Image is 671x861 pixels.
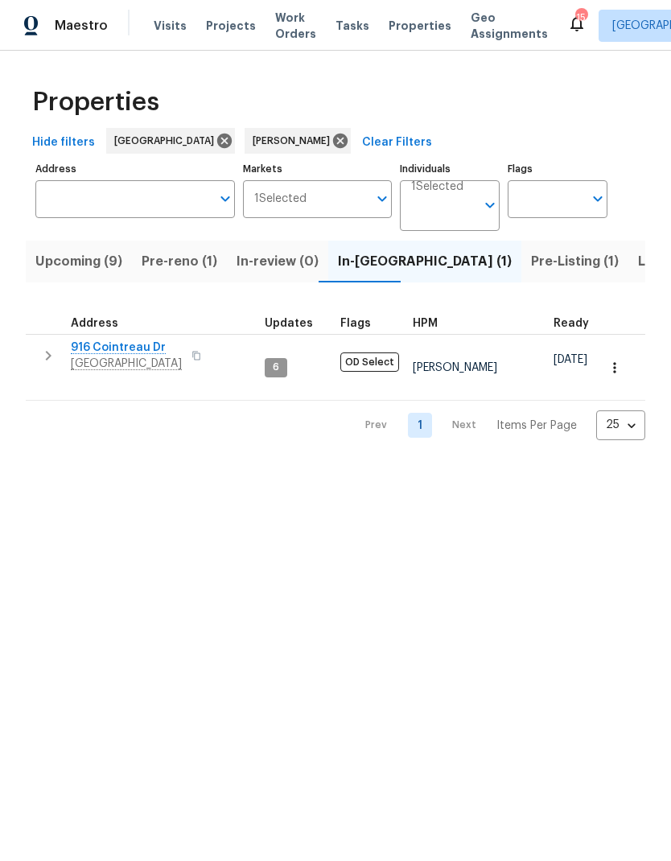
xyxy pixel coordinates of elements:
span: Properties [32,94,159,110]
label: Markets [243,164,393,174]
p: Items Per Page [496,418,577,434]
span: Visits [154,18,187,34]
span: Properties [389,18,451,34]
span: In-review (0) [237,250,319,273]
span: [PERSON_NAME] [413,362,497,373]
span: Ready [554,318,589,329]
button: Open [479,194,501,216]
span: [GEOGRAPHIC_DATA] [114,133,220,149]
span: Hide filters [32,133,95,153]
span: Flags [340,318,371,329]
span: Updates [265,318,313,329]
span: [DATE] [554,354,587,365]
span: OD Select [340,352,399,372]
button: Clear Filters [356,128,438,158]
button: Open [214,187,237,210]
span: Work Orders [275,10,316,42]
div: 25 [596,404,645,446]
button: Open [371,187,393,210]
nav: Pagination Navigation [350,410,645,440]
div: 15 [575,10,587,26]
span: Upcoming (9) [35,250,122,273]
span: Projects [206,18,256,34]
span: [PERSON_NAME] [253,133,336,149]
span: 6 [266,360,286,374]
span: Pre-reno (1) [142,250,217,273]
span: In-[GEOGRAPHIC_DATA] (1) [338,250,512,273]
label: Individuals [400,164,500,174]
span: Geo Assignments [471,10,548,42]
button: Hide filters [26,128,101,158]
div: Earliest renovation start date (first business day after COE or Checkout) [554,318,603,329]
div: [PERSON_NAME] [245,128,351,154]
span: Pre-Listing (1) [531,250,619,273]
div: [GEOGRAPHIC_DATA] [106,128,235,154]
span: Address [71,318,118,329]
span: 1 Selected [254,192,307,206]
span: Maestro [55,18,108,34]
span: Tasks [335,20,369,31]
span: Clear Filters [362,133,432,153]
button: Open [587,187,609,210]
span: HPM [413,318,438,329]
label: Flags [508,164,607,174]
a: Goto page 1 [408,413,432,438]
span: 1 Selected [411,180,463,194]
label: Address [35,164,235,174]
